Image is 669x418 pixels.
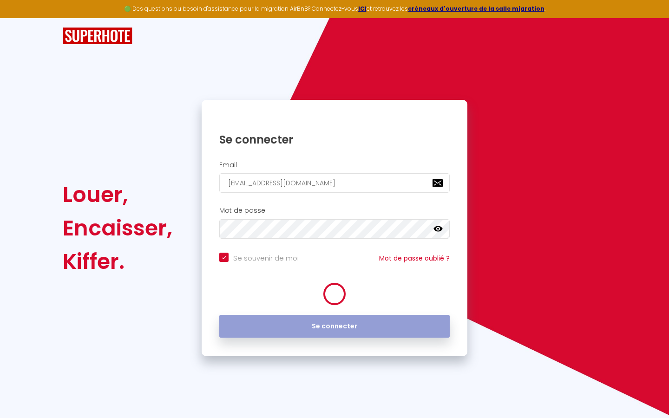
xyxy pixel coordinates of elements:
a: ICI [358,5,367,13]
button: Ouvrir le widget de chat LiveChat [7,4,35,32]
h2: Mot de passe [219,207,450,215]
a: créneaux d'ouverture de la salle migration [408,5,544,13]
input: Ton Email [219,173,450,193]
div: Louer, [63,178,172,211]
div: Kiffer. [63,245,172,278]
h1: Se connecter [219,132,450,147]
div: Encaisser, [63,211,172,245]
a: Mot de passe oublié ? [379,254,450,263]
img: SuperHote logo [63,27,132,45]
button: Se connecter [219,315,450,338]
h2: Email [219,161,450,169]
